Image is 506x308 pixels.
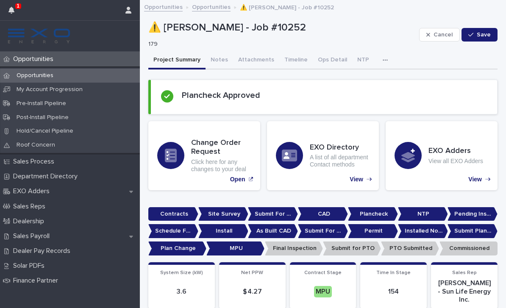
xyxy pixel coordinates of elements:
a: View [267,121,379,190]
button: Save [462,28,498,42]
p: Plan Change [148,241,206,255]
p: EXO Adders [10,187,56,195]
span: Save [477,32,491,38]
p: A list of all department Contact methods [310,154,370,168]
p: NTP [398,207,448,221]
a: Opportunities [192,2,231,11]
span: Net PPW [241,270,263,275]
p: Schedule For Install [148,224,198,238]
div: 1 [8,5,19,20]
button: Cancel [419,28,460,42]
span: Cancel [434,32,453,38]
p: Pre-Install Pipeline [10,100,73,107]
p: Hold/Cancel Pipeline [10,128,80,135]
p: Open [230,176,245,183]
p: View [468,176,482,183]
a: Opportunities [144,2,183,11]
h3: Change Order Request [191,139,251,157]
h3: EXO Adders [428,147,483,156]
button: Notes [206,52,233,69]
p: Department Directory [10,172,84,180]
p: Submit For CAD [248,207,298,221]
span: Contract Stage [304,270,342,275]
p: Sales Reps [10,203,52,211]
p: Opportunities [10,55,60,63]
img: FKS5r6ZBThi8E5hshIGi [7,28,71,44]
p: 3.6 [153,288,210,296]
button: NTP [352,52,374,69]
p: 1 [17,3,19,9]
p: As Built CAD [248,224,298,238]
span: Time In Stage [376,270,411,275]
p: View all EXO Adders [428,158,483,165]
p: Dealer Pay Records [10,247,77,255]
p: Click here for any changes to your deal [191,158,251,173]
div: MPU [314,286,332,297]
p: Submit Plan Change [448,224,498,238]
p: $ 4.27 [224,288,281,296]
p: Commissioned [439,241,498,255]
p: Opportunities [10,72,60,79]
button: Timeline [279,52,313,69]
p: Plancheck [348,207,398,221]
p: 154 [365,288,422,296]
p: Dealership [10,217,51,225]
h2: Plancheck Approved [182,90,260,100]
p: CAD [298,207,348,221]
p: ⚠️ [PERSON_NAME] - Job #10252 [240,2,334,11]
p: Submit For Permit [298,224,348,238]
a: Open [148,121,260,190]
p: PTO Submitted [381,241,439,255]
p: Site Survey [198,207,248,221]
span: System Size (kW) [160,270,203,275]
p: Solar PDFs [10,262,51,270]
h3: EXO Directory [310,143,370,153]
p: Finance Partner [10,277,65,285]
a: View [386,121,498,190]
p: 179 [148,41,412,48]
p: Installed No Permit [398,224,448,238]
p: Roof Concern [10,142,62,149]
p: Sales Payroll [10,232,56,240]
button: Project Summary [148,52,206,69]
p: My Account Progression [10,86,89,93]
p: Post-Install Pipeline [10,114,75,121]
p: [PERSON_NAME] - Sun Life Energy Inc. [436,279,492,304]
p: Pending Install Task [448,207,498,221]
p: Final Inspection [265,241,323,255]
p: Contracts [148,207,198,221]
p: Submit for PTO [323,241,381,255]
button: Ops Detail [313,52,352,69]
p: MPU [206,241,264,255]
p: Sales Process [10,158,61,166]
p: Install [198,224,248,238]
span: Sales Rep [452,270,477,275]
p: Permit [348,224,398,238]
p: View [350,176,363,183]
button: Attachments [233,52,279,69]
p: ⚠️ [PERSON_NAME] - Job #10252 [148,22,416,34]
